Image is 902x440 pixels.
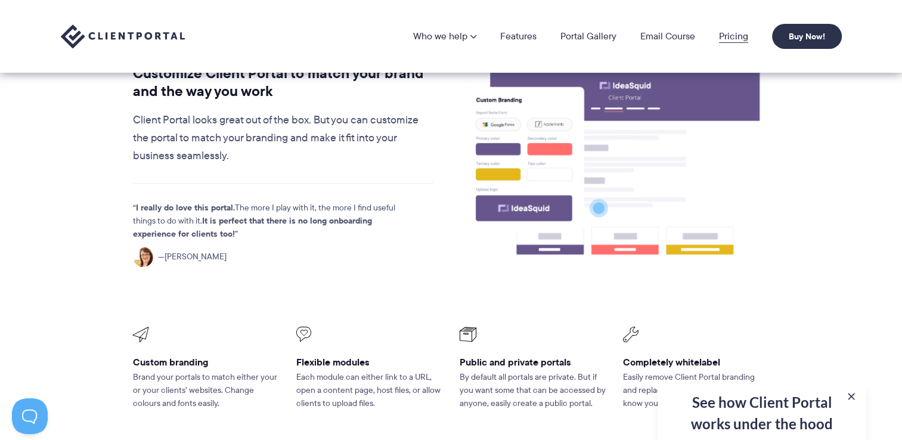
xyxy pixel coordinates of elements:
[133,202,413,241] p: The more I play with it, the more I find useful things to do with it.
[158,250,227,264] span: [PERSON_NAME]
[772,24,842,49] a: Buy Now!
[133,214,372,240] strong: It is perfect that there is no long onboarding experience for clients too!
[296,371,443,410] p: Each module can either link to a URL, open a content page, host files, or allow clients to upload...
[133,371,280,410] p: Brand your portals to match either your or your clients’ websites. Change colours and fonts easily.
[560,32,616,41] a: Portal Gallery
[133,64,434,100] h2: Customize Client Portal to match your brand and the way you work
[460,371,606,410] p: By default all portals are private. But if you want some that can be accessed by anyone, easily c...
[12,398,48,434] iframe: Toggle Customer Support
[133,111,434,165] p: Client Portal looks great out of the box. But you can customize the portal to match your branding...
[623,356,770,368] h3: Completely whitelabel
[623,371,770,410] p: Easily remove Client Portal branding and replace with your own. Nobody will know you didn’t build...
[460,356,606,368] h3: Public and private portals
[136,201,235,214] strong: I really do love this portal.
[719,32,748,41] a: Pricing
[500,32,537,41] a: Features
[133,356,280,368] h3: Custom branding
[640,32,695,41] a: Email Course
[296,356,443,368] h3: Flexible modules
[413,32,476,41] a: Who we help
